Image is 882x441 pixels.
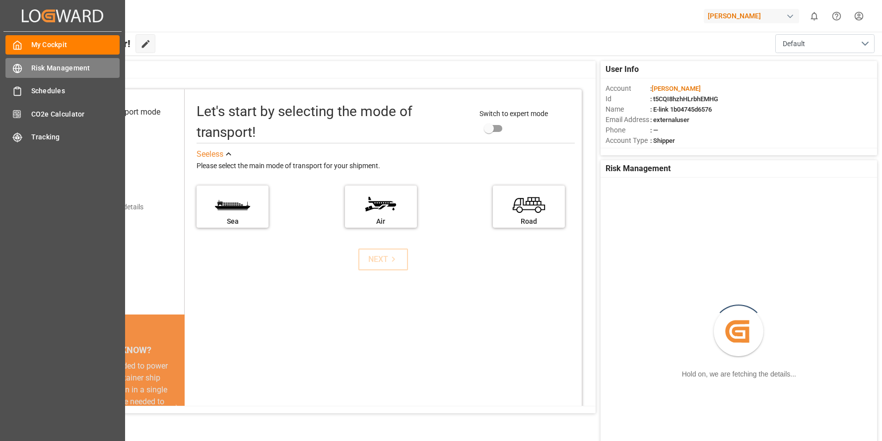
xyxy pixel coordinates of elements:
[197,148,223,160] div: See less
[803,5,825,27] button: show 0 new notifications
[606,135,650,146] span: Account Type
[682,369,796,379] div: Hold on, we are fetching the details...
[704,9,799,23] div: [PERSON_NAME]
[202,216,264,227] div: Sea
[606,125,650,135] span: Phone
[31,132,120,142] span: Tracking
[31,109,120,120] span: CO2e Calculator
[5,127,120,147] a: Tracking
[650,126,658,134] span: : —
[606,163,671,175] span: Risk Management
[5,35,120,55] a: My Cockpit
[31,86,120,96] span: Schedules
[606,115,650,125] span: Email Address
[358,249,408,270] button: NEXT
[825,5,848,27] button: Help Center
[606,94,650,104] span: Id
[5,104,120,124] a: CO2e Calculator
[650,116,689,124] span: : externaluser
[652,85,701,92] span: [PERSON_NAME]
[479,110,548,118] span: Switch to expert mode
[783,39,805,49] span: Default
[498,216,560,227] div: Road
[775,34,875,53] button: open menu
[606,83,650,94] span: Account
[704,6,803,25] button: [PERSON_NAME]
[650,106,712,113] span: : E-link 1b04745d6576
[350,216,412,227] div: Air
[606,104,650,115] span: Name
[650,137,675,144] span: : Shipper
[31,63,120,73] span: Risk Management
[606,63,639,75] span: User Info
[31,40,120,50] span: My Cockpit
[197,160,575,172] div: Please select the main mode of transport for your shipment.
[5,81,120,101] a: Schedules
[5,58,120,77] a: Risk Management
[368,253,399,265] div: NEXT
[650,85,701,92] span: :
[650,95,718,103] span: : t5CQI8hzhHLrbhEMHG
[197,101,470,143] div: Let's start by selecting the mode of transport!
